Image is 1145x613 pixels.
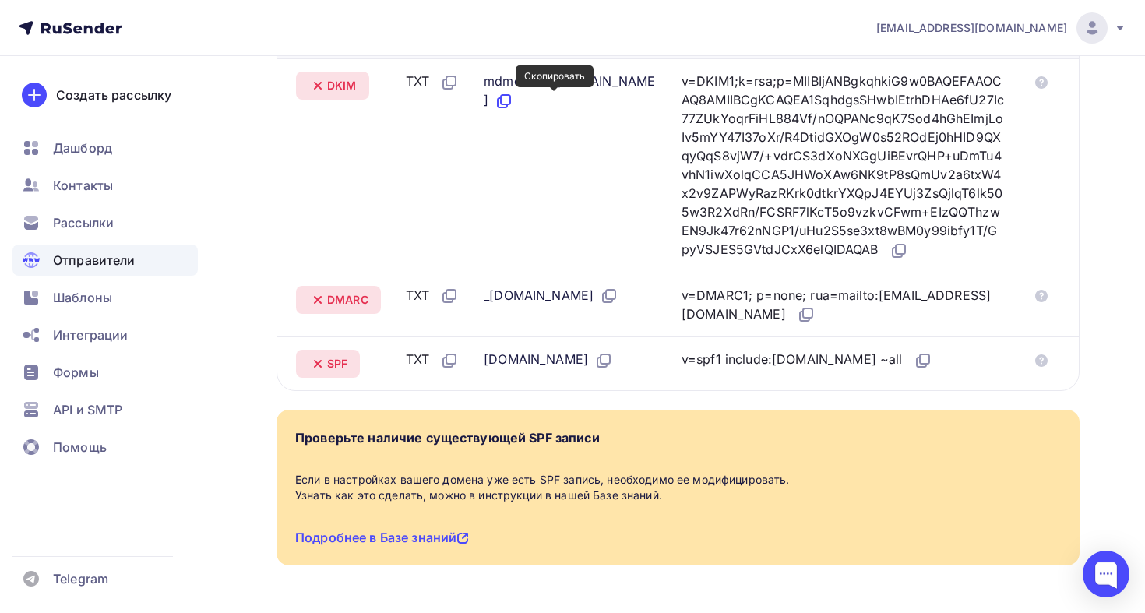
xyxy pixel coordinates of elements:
div: _[DOMAIN_NAME] [484,286,618,306]
a: [EMAIL_ADDRESS][DOMAIN_NAME] [876,12,1126,44]
div: Если в настройках вашего домена уже есть SPF запись, необходимо ее модифицировать. Узнать как это... [295,472,1061,503]
span: DKIM [327,78,357,93]
span: Отправители [53,251,136,270]
span: API и SMTP [53,400,122,419]
a: Формы [12,357,198,388]
a: Шаблоны [12,282,198,313]
div: TXT [406,286,459,306]
span: Помощь [53,438,107,456]
span: Дашборд [53,139,112,157]
div: v=DMARC1; p=none; rua=mailto:[EMAIL_ADDRESS][DOMAIN_NAME] [682,286,1004,325]
div: v=DKIM1;k=rsa;p=MIIBIjANBgkqhkiG9w0BAQEFAAOCAQ8AMIIBCgKCAQEA1SqhdgsSHwbIEtrhDHAe6fU27Ic77ZUkYoqrF... [682,72,1004,260]
span: Контакты [53,176,113,195]
div: mdmdmail._[DOMAIN_NAME] [484,72,657,111]
div: TXT [406,350,459,370]
div: Создать рассылку [56,86,171,104]
div: TXT [406,72,459,92]
span: Формы [53,363,99,382]
span: DMARC [327,292,368,308]
span: [EMAIL_ADDRESS][DOMAIN_NAME] [876,20,1067,36]
div: v=spf1 include:[DOMAIN_NAME] ~all [682,350,932,370]
span: SPF [327,356,347,372]
div: Проверьте наличие существующей SPF записи [295,428,600,447]
span: Рассылки [53,213,114,232]
a: Контакты [12,170,198,201]
a: Отправители [12,245,198,276]
a: Подробнее в Базе знаний [295,530,469,545]
span: Шаблоны [53,288,112,307]
a: Дашборд [12,132,198,164]
div: [DOMAIN_NAME] [484,350,613,370]
span: Telegram [53,569,108,588]
a: Рассылки [12,207,198,238]
span: Интеграции [53,326,128,344]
